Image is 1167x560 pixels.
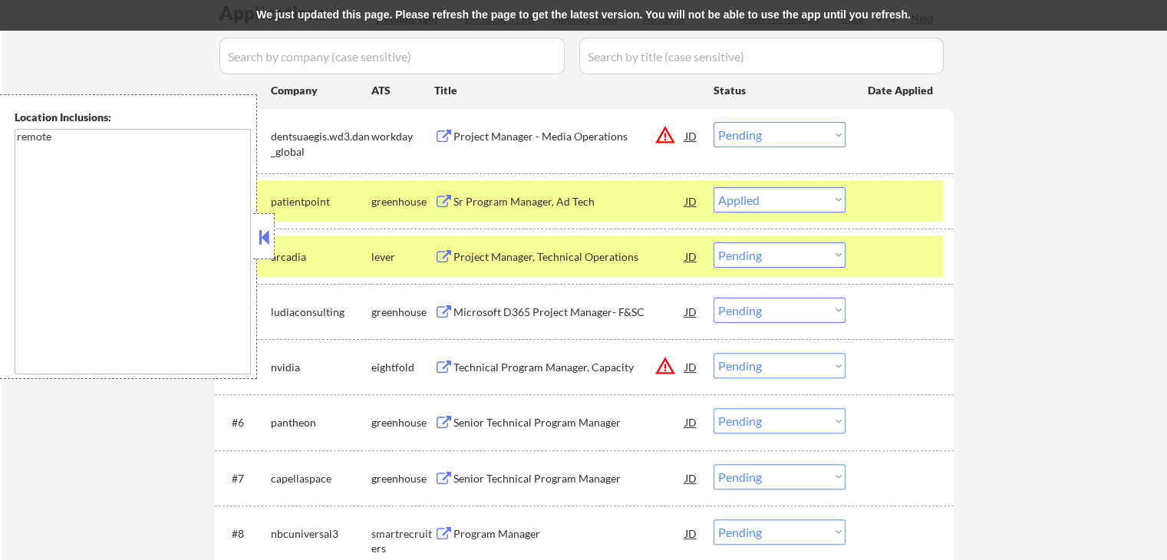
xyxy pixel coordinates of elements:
[453,129,685,144] div: Project Manager - Media Operations
[453,360,685,375] div: Technical Program Manager, Capacity
[271,526,371,542] div: nbcuniversal3
[714,76,846,104] div: Status
[371,471,434,486] div: greenhouse
[684,519,699,547] div: JD
[684,464,699,492] div: JD
[371,360,434,375] div: eightfold
[654,355,676,377] button: warning_amber
[684,187,699,215] div: JD
[371,83,434,98] div: ATS
[684,408,699,436] div: JD
[271,305,371,320] div: ludiaconsulting
[684,122,699,150] div: JD
[453,249,685,265] div: Project Manager, Technical Operations
[271,415,371,430] div: pantheon
[371,194,434,209] div: greenhouse
[271,129,371,159] div: dentsuaegis.wd3.dan_global
[271,360,371,375] div: nvidia
[868,83,935,98] div: Date Applied
[684,242,699,270] div: JD
[371,249,434,265] div: lever
[232,526,259,542] div: #8
[654,124,676,146] button: warning_amber
[219,38,565,74] input: Search by company (case sensitive)
[371,305,434,320] div: greenhouse
[271,194,371,209] div: patientpoint
[271,471,371,486] div: capellaspace
[232,415,259,430] div: #6
[684,298,699,325] div: JD
[371,415,434,430] div: greenhouse
[579,38,944,74] input: Search by title (case sensitive)
[434,83,699,98] div: Title
[232,471,259,486] div: #7
[371,526,434,556] div: smartrecruiters
[271,83,371,98] div: Company
[453,471,685,486] div: Senior Technical Program Manager
[453,305,685,320] div: Microsoft D365 Project Manager- F&SC
[371,129,434,144] div: workday
[15,110,251,125] div: Location Inclusions:
[453,415,685,430] div: Senior Technical Program Manager
[453,194,685,209] div: Sr Program Manager, Ad Tech
[271,249,371,265] div: arcadia
[453,526,685,542] div: Program Manager
[684,353,699,380] div: JD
